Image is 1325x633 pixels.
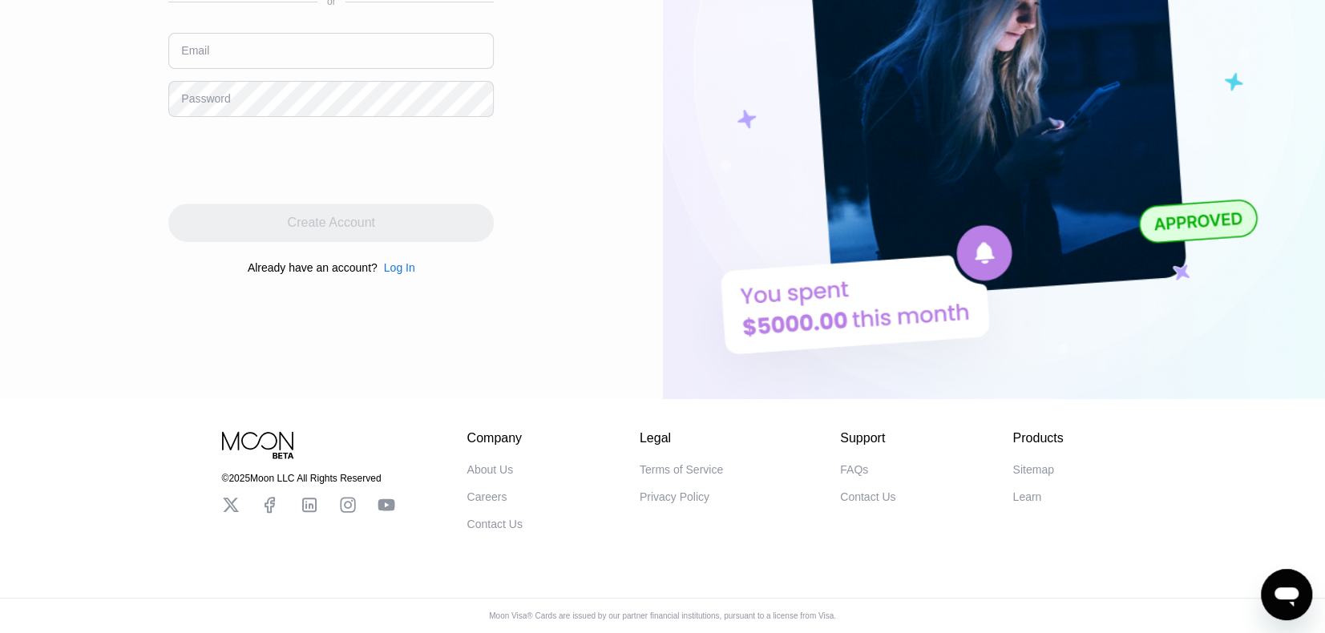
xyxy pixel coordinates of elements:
div: Products [1012,431,1063,446]
div: Contact Us [467,518,523,530]
div: Careers [467,490,507,503]
div: Legal [640,431,723,446]
div: Terms of Service [640,463,723,476]
div: Company [467,431,523,446]
div: Contact Us [840,490,895,503]
div: About Us [467,463,514,476]
div: FAQs [840,463,868,476]
div: Learn [1012,490,1041,503]
div: Email [181,44,209,57]
div: Log In [378,261,415,274]
iframe: reCAPTCHA [168,129,412,192]
div: Password [181,92,230,105]
div: Moon Visa® Cards are issued by our partner financial institutions, pursuant to a license from Visa. [476,611,849,620]
div: Sitemap [1012,463,1053,476]
iframe: Bouton de lancement de la fenêtre de messagerie [1261,569,1312,620]
div: Privacy Policy [640,490,709,503]
div: Log In [384,261,415,274]
div: © 2025 Moon LLC All Rights Reserved [222,473,395,484]
div: Already have an account? [248,261,378,274]
div: Support [840,431,895,446]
